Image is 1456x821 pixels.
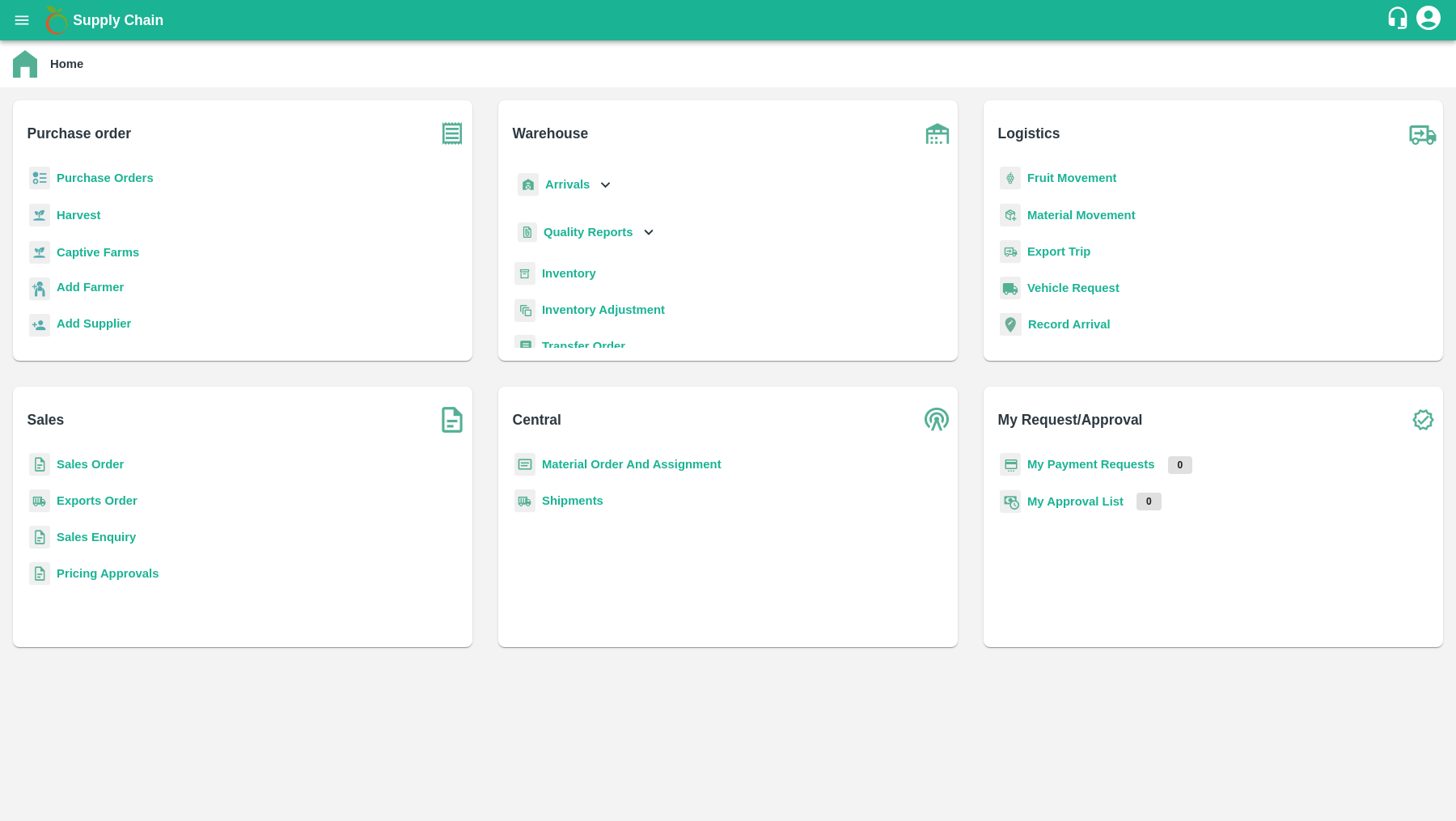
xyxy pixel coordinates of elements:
[1027,281,1120,294] a: Vehicle Request
[57,246,139,259] a: Captive Farms
[514,298,535,322] img: inventory
[432,113,472,154] img: purchase
[518,173,539,197] img: whArrival
[73,9,1386,32] a: Supply Chain
[28,122,131,145] b: Purchase order
[57,209,100,222] a: Harvest
[57,171,154,184] a: Purchase Orders
[57,458,124,471] a: Sales Order
[514,262,535,286] img: whInventory
[29,203,50,227] img: harvest
[1000,167,1021,190] img: fruit
[28,408,65,431] b: Sales
[432,400,472,440] img: soSales
[917,400,958,440] img: central
[29,167,50,190] img: reciept
[57,278,124,300] a: Add Farmer
[29,277,50,301] img: farmer
[513,408,561,431] b: Central
[514,453,535,476] img: centralMaterial
[29,240,50,264] img: harvest
[1027,245,1090,258] a: Export Trip
[514,335,535,358] img: whTransfer
[29,453,50,476] img: sales
[1403,113,1443,154] img: truck
[917,113,958,154] img: warehouse
[545,178,590,191] b: Arrivals
[50,57,83,70] b: Home
[1000,453,1021,476] img: payment
[1414,3,1443,37] div: account of current user
[3,2,40,39] button: open drawer
[1403,400,1443,440] img: check
[514,489,535,513] img: shipments
[57,531,136,544] a: Sales Enquiry
[514,167,615,203] div: Arrivals
[1168,456,1193,474] p: 0
[1028,318,1111,331] a: Record Arrival
[29,489,50,513] img: shipments
[542,267,596,280] a: Inventory
[542,340,625,353] a: Transfer Order
[1136,493,1162,510] p: 0
[57,567,159,580] a: Pricing Approvals
[998,408,1143,431] b: My Request/Approval
[57,281,124,294] b: Add Farmer
[29,526,50,549] img: sales
[29,562,50,586] img: sales
[1000,240,1021,264] img: delivery
[542,494,603,507] a: Shipments
[1000,313,1022,336] img: recordArrival
[1027,458,1155,471] a: My Payment Requests
[57,317,131,330] b: Add Supplier
[29,314,50,337] img: supplier
[1000,489,1021,514] img: approval
[1027,495,1124,508] a: My Approval List
[1000,203,1021,227] img: material
[544,226,633,239] b: Quality Reports
[514,216,658,249] div: Quality Reports
[1027,171,1117,184] a: Fruit Movement
[40,4,73,36] img: logo
[73,12,163,28] b: Supply Chain
[1386,6,1414,35] div: customer-support
[542,458,722,471] a: Material Order And Assignment
[57,494,138,507] a: Exports Order
[57,315,131,336] a: Add Supplier
[1000,277,1021,300] img: vehicle
[518,222,537,243] img: qualityReport
[513,122,589,145] b: Warehouse
[13,50,37,78] img: home
[542,303,665,316] a: Inventory Adjustment
[1027,209,1136,222] a: Material Movement
[998,122,1060,145] b: Logistics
